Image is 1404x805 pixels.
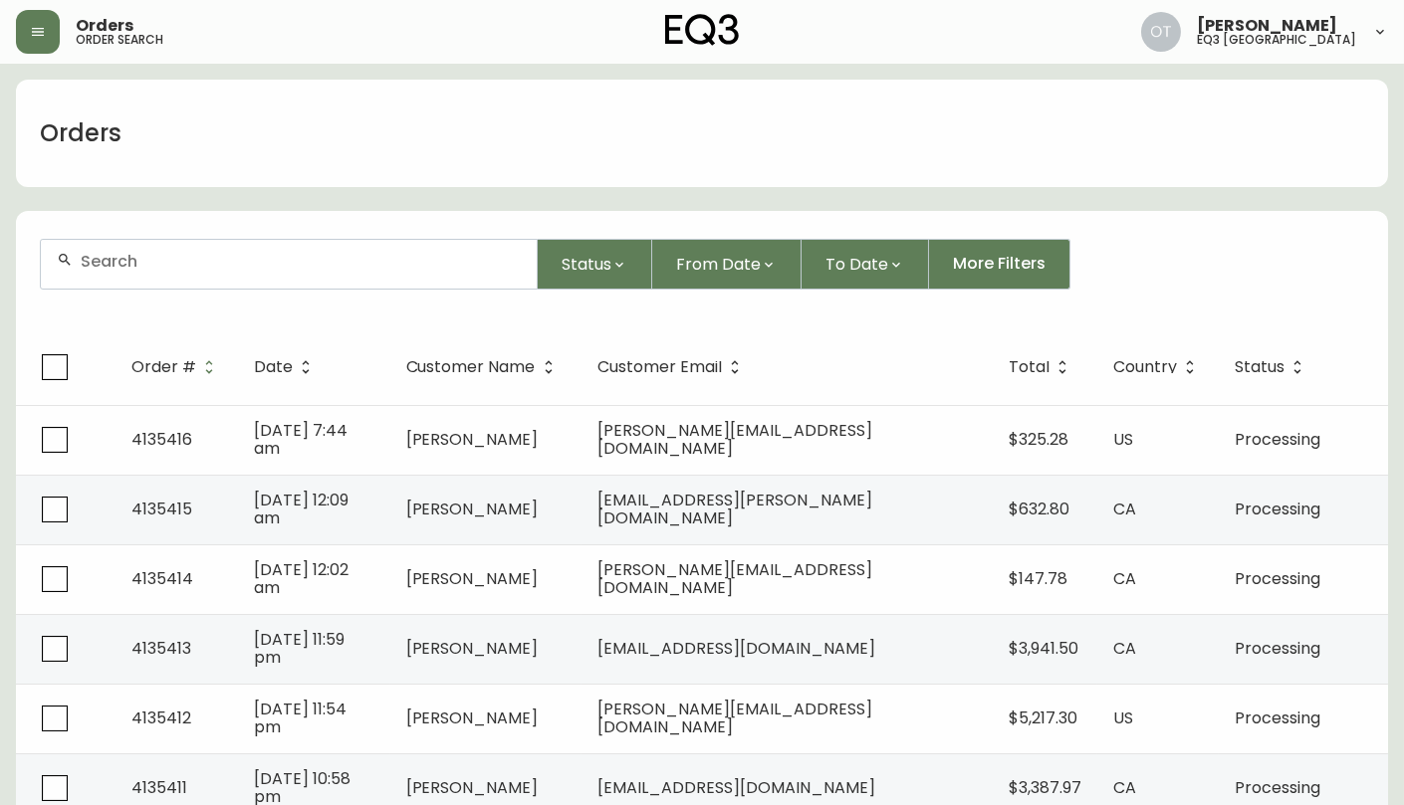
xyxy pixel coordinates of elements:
[597,358,748,376] span: Customer Email
[254,558,349,599] span: [DATE] 12:02 am
[254,698,347,738] span: [DATE] 11:54 pm
[406,567,539,590] span: [PERSON_NAME]
[131,637,191,660] span: 4135413
[131,428,192,451] span: 4135416
[597,776,875,799] span: [EMAIL_ADDRESS][DOMAIN_NAME]
[676,252,761,277] span: From Date
[1113,637,1136,660] span: CA
[597,637,875,660] span: [EMAIL_ADDRESS][DOMAIN_NAME]
[1141,12,1181,52] img: 5d4d18d254ded55077432b49c4cb2919
[254,628,345,669] span: [DATE] 11:59 pm
[254,489,349,529] span: [DATE] 12:09 am
[1235,637,1320,660] span: Processing
[652,239,802,290] button: From Date
[1113,567,1136,590] span: CA
[802,239,929,290] button: To Date
[1009,637,1078,660] span: $3,941.50
[406,361,536,373] span: Customer Name
[1235,361,1285,373] span: Status
[131,776,187,799] span: 4135411
[1235,358,1310,376] span: Status
[131,361,196,373] span: Order #
[1235,428,1320,451] span: Processing
[76,18,133,34] span: Orders
[825,252,888,277] span: To Date
[1235,776,1320,799] span: Processing
[406,637,539,660] span: [PERSON_NAME]
[1113,361,1177,373] span: Country
[665,14,739,46] img: logo
[131,358,222,376] span: Order #
[131,706,191,729] span: 4135412
[1009,498,1069,520] span: $632.80
[1113,358,1203,376] span: Country
[131,567,193,590] span: 4135414
[597,361,722,373] span: Customer Email
[406,776,539,799] span: [PERSON_NAME]
[1113,428,1133,451] span: US
[406,498,539,520] span: [PERSON_NAME]
[1009,706,1077,729] span: $5,217.30
[406,428,539,451] span: [PERSON_NAME]
[1009,358,1075,376] span: Total
[1197,34,1356,46] h5: eq3 [GEOGRAPHIC_DATA]
[254,419,348,460] span: [DATE] 7:44 am
[254,358,319,376] span: Date
[76,34,163,46] h5: order search
[562,252,611,277] span: Status
[597,558,872,599] span: [PERSON_NAME][EMAIL_ADDRESS][DOMAIN_NAME]
[1113,498,1136,520] span: CA
[1009,567,1067,590] span: $147.78
[406,358,562,376] span: Customer Name
[1009,361,1050,373] span: Total
[40,116,121,150] h1: Orders
[953,253,1046,275] span: More Filters
[929,239,1070,290] button: More Filters
[597,698,872,738] span: [PERSON_NAME][EMAIL_ADDRESS][DOMAIN_NAME]
[1113,776,1136,799] span: CA
[1009,428,1068,451] span: $325.28
[1235,567,1320,590] span: Processing
[1235,498,1320,520] span: Processing
[1009,776,1081,799] span: $3,387.97
[254,361,293,373] span: Date
[538,239,652,290] button: Status
[1113,706,1133,729] span: US
[406,706,539,729] span: [PERSON_NAME]
[1197,18,1337,34] span: [PERSON_NAME]
[81,252,521,271] input: Search
[1235,706,1320,729] span: Processing
[597,419,872,460] span: [PERSON_NAME][EMAIL_ADDRESS][DOMAIN_NAME]
[131,498,192,520] span: 4135415
[597,489,872,529] span: [EMAIL_ADDRESS][PERSON_NAME][DOMAIN_NAME]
